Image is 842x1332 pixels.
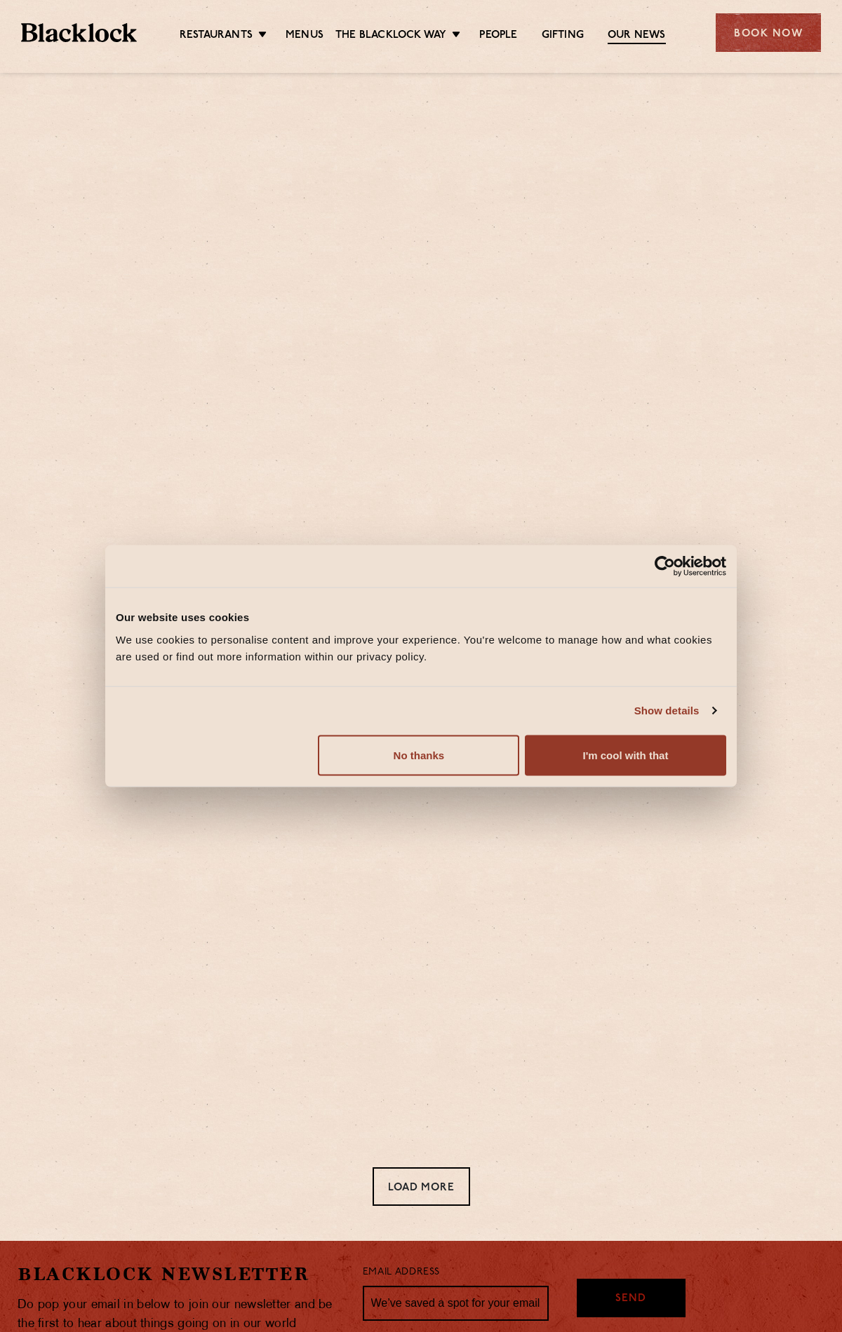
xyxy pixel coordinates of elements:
[716,13,821,52] div: Book Now
[116,609,726,626] div: Our website uses cookies
[373,1167,470,1206] div: Load More
[335,29,446,43] a: The Blacklock Way
[615,1291,646,1307] span: Send
[363,1265,440,1281] label: Email Address
[634,702,716,719] a: Show details
[603,556,726,577] a: Usercentrics Cookiebot - opens in a new window
[116,631,726,665] div: We use cookies to personalise content and improve your experience. You're welcome to manage how a...
[363,1286,549,1321] input: We’ve saved a spot for your email...
[318,735,519,775] button: No thanks
[542,29,584,43] a: Gifting
[21,23,137,43] img: BL_Textured_Logo-footer-cropped.svg
[525,735,726,775] button: I'm cool with that
[479,29,517,43] a: People
[180,29,253,43] a: Restaurants
[608,29,666,44] a: Our News
[286,29,323,43] a: Menus
[18,1262,342,1286] h2: Blacklock Newsletter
